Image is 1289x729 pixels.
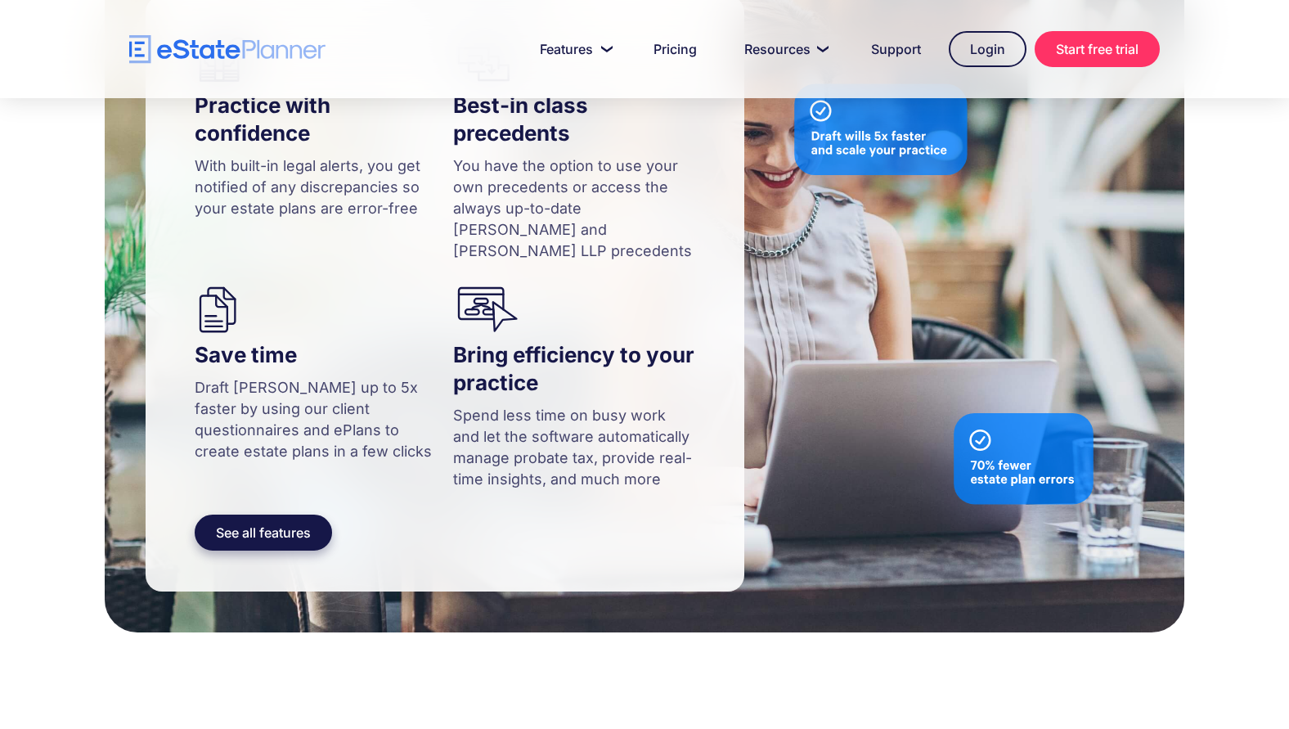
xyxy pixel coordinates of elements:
[195,155,437,219] p: With built-in legal alerts, you get notified of any discrepancies so your estate plans are error-...
[195,377,437,462] p: Draft [PERSON_NAME] up to 5x faster by using our client questionnaires and ePlans to create estat...
[1035,31,1160,67] a: Start free trial
[949,31,1026,67] a: Login
[195,92,437,147] h4: Practice with confidence
[851,33,941,65] a: Support
[725,33,843,65] a: Resources
[453,92,695,147] h4: Best-in class precedents
[453,286,658,333] img: icon that highlights efficiency for estate lawyers
[195,341,437,369] h4: Save time
[634,33,716,65] a: Pricing
[195,515,332,551] a: See all features
[195,286,399,333] img: icon for eState Planner, helping lawyers save time
[129,35,326,64] a: home
[453,405,695,490] p: Spend less time on busy work and let the software automatically manage probate tax, provide real-...
[453,341,695,397] h4: Bring efficiency to your practice
[520,33,626,65] a: Features
[453,155,695,262] p: You have the option to use your own precedents or access the always up-to-date [PERSON_NAME] and ...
